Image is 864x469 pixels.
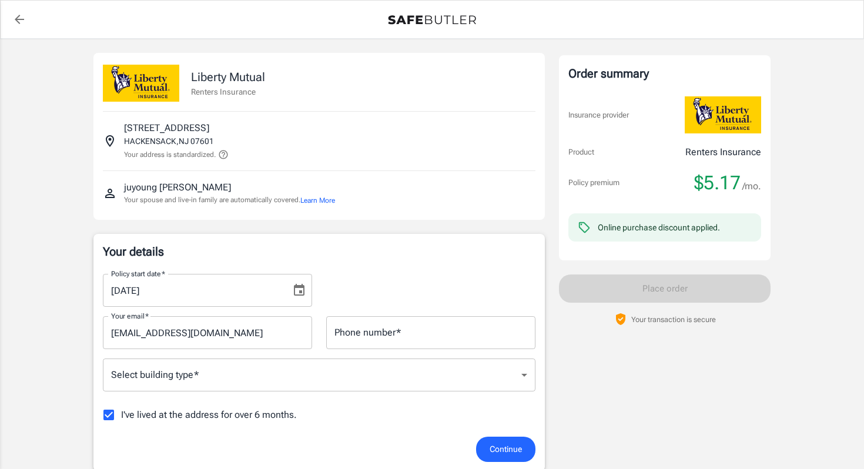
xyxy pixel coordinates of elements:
[124,195,335,206] p: Your spouse and live-in family are automatically covered.
[103,65,179,102] img: Liberty Mutual
[300,195,335,206] button: Learn More
[124,135,214,147] p: HACKENSACK , NJ 07601
[111,311,149,321] label: Your email
[103,316,312,349] input: Enter email
[124,180,231,195] p: juyoung [PERSON_NAME]
[191,68,265,86] p: Liberty Mutual
[103,243,535,260] p: Your details
[103,134,117,148] svg: Insured address
[388,15,476,25] img: Back to quotes
[631,314,716,325] p: Your transaction is secure
[568,177,619,189] p: Policy premium
[191,86,265,98] p: Renters Insurance
[8,8,31,31] a: back to quotes
[568,65,761,82] div: Order summary
[685,145,761,159] p: Renters Insurance
[476,437,535,462] button: Continue
[124,121,209,135] p: [STREET_ADDRESS]
[121,408,297,422] span: I've lived at the address for over 6 months.
[694,171,741,195] span: $5.17
[685,96,761,133] img: Liberty Mutual
[598,222,720,233] div: Online purchase discount applied.
[568,109,629,121] p: Insurance provider
[111,269,165,279] label: Policy start date
[287,279,311,302] button: Choose date, selected date is Sep 22, 2025
[124,149,216,160] p: Your address is standardized.
[742,178,761,195] span: /mo.
[326,316,535,349] input: Enter number
[103,186,117,200] svg: Insured person
[490,442,522,457] span: Continue
[103,274,283,307] input: MM/DD/YYYY
[568,146,594,158] p: Product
